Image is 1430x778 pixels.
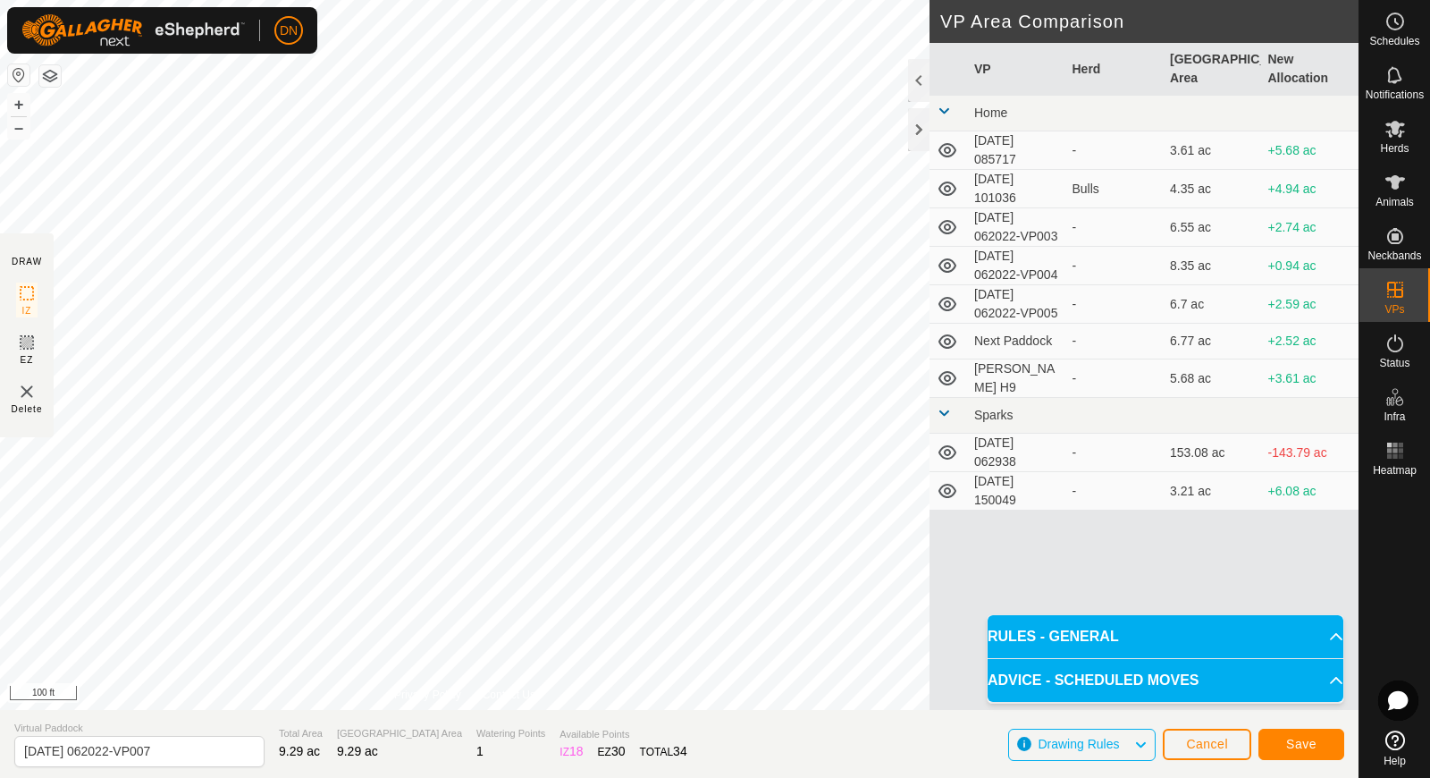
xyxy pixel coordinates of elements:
span: Notifications [1366,89,1424,100]
div: - [1072,369,1157,388]
td: [DATE] 062022-VP004 [967,247,1065,285]
td: 6.7 ac [1163,285,1261,324]
td: [DATE] 150049 [967,472,1065,511]
td: +5.68 ac [1261,131,1359,170]
div: - [1072,141,1157,160]
a: Privacy Policy [394,687,461,703]
td: +2.59 ac [1261,285,1359,324]
td: +6.08 ac [1261,472,1359,511]
span: Total Area [279,726,323,741]
span: Heatmap [1373,465,1417,476]
div: - [1072,257,1157,275]
button: Map Layers [39,65,61,87]
td: [DATE] 101036 [967,170,1065,208]
div: Bulls [1072,180,1157,199]
h2: VP Area Comparison [940,11,1358,32]
td: [PERSON_NAME] H9 [967,359,1065,398]
th: [GEOGRAPHIC_DATA] Area [1163,43,1261,96]
span: 1 [476,744,484,758]
span: Schedules [1369,36,1419,47]
span: Infra [1384,411,1405,422]
td: 4.35 ac [1163,170,1261,208]
div: - [1072,295,1157,314]
span: Watering Points [476,726,545,741]
span: DN [280,21,298,40]
span: 9.29 ac [279,744,320,758]
span: Drawing Rules [1038,737,1119,751]
img: Gallagher Logo [21,14,245,47]
th: Herd [1065,43,1164,96]
button: Reset Map [8,64,29,86]
span: 9.29 ac [337,744,378,758]
span: EZ [21,353,34,367]
td: +2.74 ac [1261,208,1359,247]
button: – [8,117,29,139]
span: IZ [22,304,32,317]
p-accordion-header: ADVICE - SCHEDULED MOVES [988,659,1343,702]
span: Sparks [974,408,1014,422]
td: 6.55 ac [1163,208,1261,247]
div: EZ [598,742,626,761]
span: Help [1384,756,1406,766]
td: 153.08 ac [1163,434,1261,472]
img: VP [16,381,38,402]
div: TOTAL [640,742,687,761]
span: 30 [611,744,626,758]
td: 3.61 ac [1163,131,1261,170]
button: Save [1258,729,1344,760]
p-accordion-header: RULES - GENERAL [988,615,1343,658]
span: 34 [673,744,687,758]
span: Save [1286,737,1316,751]
span: VPs [1384,304,1404,315]
a: Contact Us [483,687,535,703]
span: Cancel [1186,737,1228,751]
div: IZ [559,742,583,761]
td: 3.21 ac [1163,472,1261,511]
span: Delete [12,402,43,416]
span: RULES - GENERAL [988,626,1119,647]
td: +0.94 ac [1261,247,1359,285]
th: New Allocation [1261,43,1359,96]
td: [DATE] 062938 [967,434,1065,472]
td: [DATE] 062022-VP003 [967,208,1065,247]
span: Animals [1375,197,1414,207]
span: Virtual Paddock [14,721,265,736]
td: 5.68 ac [1163,359,1261,398]
td: 8.35 ac [1163,247,1261,285]
span: [GEOGRAPHIC_DATA] Area [337,726,462,741]
button: Cancel [1163,729,1251,760]
div: - [1072,444,1157,462]
a: Help [1359,723,1430,774]
td: +3.61 ac [1261,359,1359,398]
span: 18 [569,744,584,758]
th: VP [967,43,1065,96]
div: - [1072,482,1157,501]
td: [DATE] 085717 [967,131,1065,170]
td: +4.94 ac [1261,170,1359,208]
span: Available Points [559,727,686,742]
button: + [8,94,29,115]
span: Neckbands [1367,250,1421,261]
div: - [1072,332,1157,351]
td: -143.79 ac [1261,434,1359,472]
span: ADVICE - SCHEDULED MOVES [988,670,1199,691]
td: 6.77 ac [1163,324,1261,359]
td: [DATE] 062022-VP005 [967,285,1065,324]
span: Status [1379,358,1409,368]
td: +2.52 ac [1261,324,1359,359]
span: Home [974,106,1007,120]
div: - [1072,218,1157,237]
div: DRAW [12,255,42,268]
span: Herds [1380,143,1409,154]
td: Next Paddock [967,324,1065,359]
